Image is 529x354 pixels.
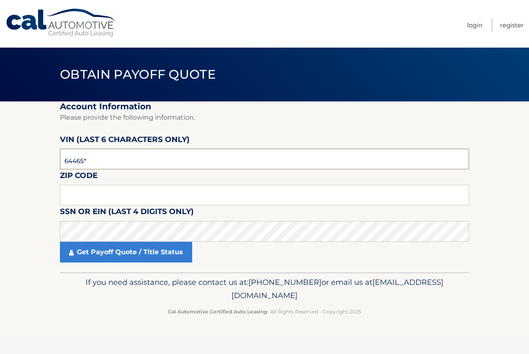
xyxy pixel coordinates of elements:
a: Get Payoff Quote / Title Status [60,242,192,262]
h2: Account Information [60,101,469,112]
a: Register [500,18,524,32]
strong: Cal Automotive Certified Auto Leasing [168,308,267,315]
a: Login [467,18,482,32]
p: Please provide the following information. [60,112,469,123]
label: VIN (last 6 characters only) [60,133,190,149]
a: Cal Automotive [5,8,117,38]
label: Zip Code [60,169,98,185]
label: SSN or EIN (last 4 digits only) [60,205,194,221]
p: If you need assistance, please contact us at: or email us at [65,276,464,302]
span: Obtain Payoff Quote [60,67,216,82]
p: - All Rights Reserved - Copyright 2025 [65,307,464,316]
span: [PHONE_NUMBER] [248,277,322,287]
